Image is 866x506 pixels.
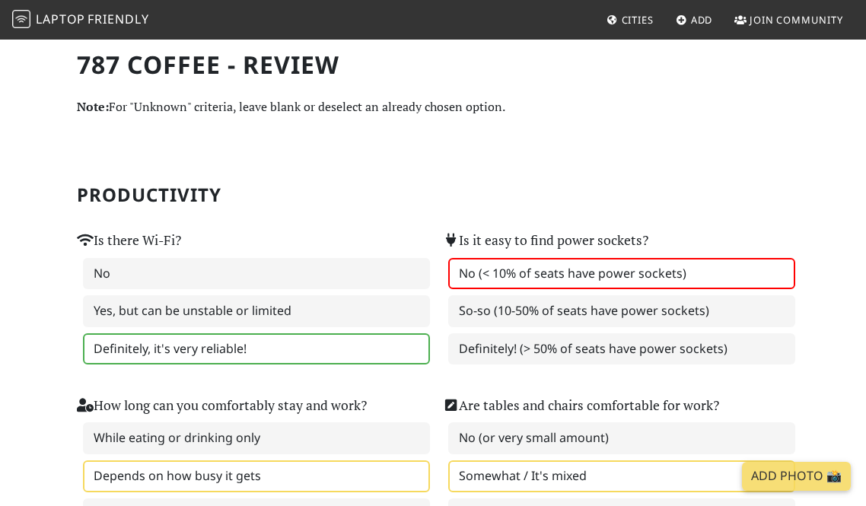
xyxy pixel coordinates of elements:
label: So-so (10-50% of seats have power sockets) [448,295,795,327]
a: Add [670,6,719,33]
span: Add [691,13,713,27]
label: How long can you comfortably stay and work? [77,395,367,416]
label: Definitely, it's very reliable! [83,333,430,365]
span: Friendly [88,11,148,27]
label: No (or very small amount) [448,422,795,454]
a: Join Community [728,6,849,33]
span: Laptop [36,11,85,27]
label: Somewhat / It's mixed [448,460,795,492]
label: While eating or drinking only [83,422,430,454]
label: Is it easy to find power sockets? [442,230,648,251]
label: Definitely! (> 50% of seats have power sockets) [448,333,795,365]
label: Depends on how busy it gets [83,460,430,492]
strong: Note: [77,98,109,115]
h2: Productivity [77,184,789,206]
h1: 787 Coffee - Review [77,50,789,79]
label: Are tables and chairs comfortable for work? [442,395,719,416]
span: Join Community [750,13,843,27]
label: No [83,258,430,290]
label: Yes, but can be unstable or limited [83,295,430,327]
label: Is there Wi-Fi? [77,230,181,251]
a: Cities [600,6,660,33]
label: No (< 10% of seats have power sockets) [448,258,795,290]
p: For "Unknown" criteria, leave blank or deselect an already chosen option. [77,97,789,117]
a: LaptopFriendly LaptopFriendly [12,7,149,33]
a: Add Photo 📸 [742,462,851,491]
img: LaptopFriendly [12,10,30,28]
span: Cities [622,13,654,27]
